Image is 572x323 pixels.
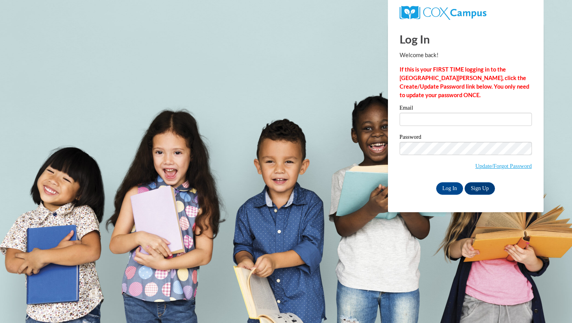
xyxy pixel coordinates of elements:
img: COX Campus [400,6,486,20]
p: Welcome back! [400,51,532,59]
a: COX Campus [400,9,486,16]
h1: Log In [400,31,532,47]
a: Update/Forgot Password [475,163,532,169]
input: Log In [436,182,463,195]
label: Password [400,134,532,142]
strong: If this is your FIRST TIME logging in to the [GEOGRAPHIC_DATA][PERSON_NAME], click the Create/Upd... [400,66,529,98]
label: Email [400,105,532,113]
a: Sign Up [465,182,495,195]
